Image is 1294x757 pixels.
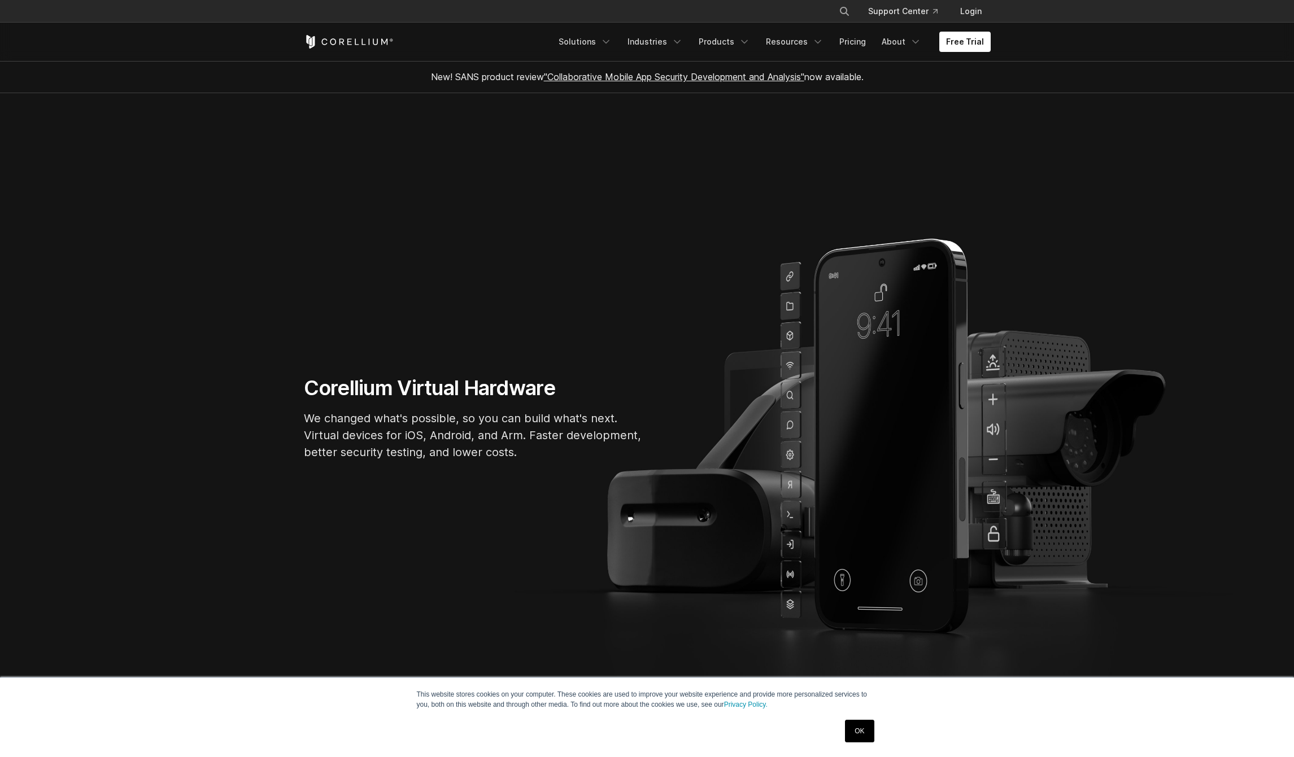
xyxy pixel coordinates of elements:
a: Pricing [833,32,873,52]
p: We changed what's possible, so you can build what's next. Virtual devices for iOS, Android, and A... [304,410,643,461]
a: Products [692,32,757,52]
div: Navigation Menu [552,32,991,52]
div: Navigation Menu [825,1,991,21]
a: Free Trial [939,32,991,52]
a: Login [951,1,991,21]
a: Industries [621,32,690,52]
p: This website stores cookies on your computer. These cookies are used to improve your website expe... [417,689,878,710]
a: OK [845,720,874,742]
button: Search [834,1,855,21]
span: New! SANS product review now available. [431,71,864,82]
a: Support Center [859,1,947,21]
a: Solutions [552,32,618,52]
a: "Collaborative Mobile App Security Development and Analysis" [544,71,804,82]
a: Resources [759,32,830,52]
a: About [875,32,928,52]
a: Privacy Policy. [724,701,768,708]
h1: Corellium Virtual Hardware [304,375,643,401]
a: Corellium Home [304,35,394,49]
